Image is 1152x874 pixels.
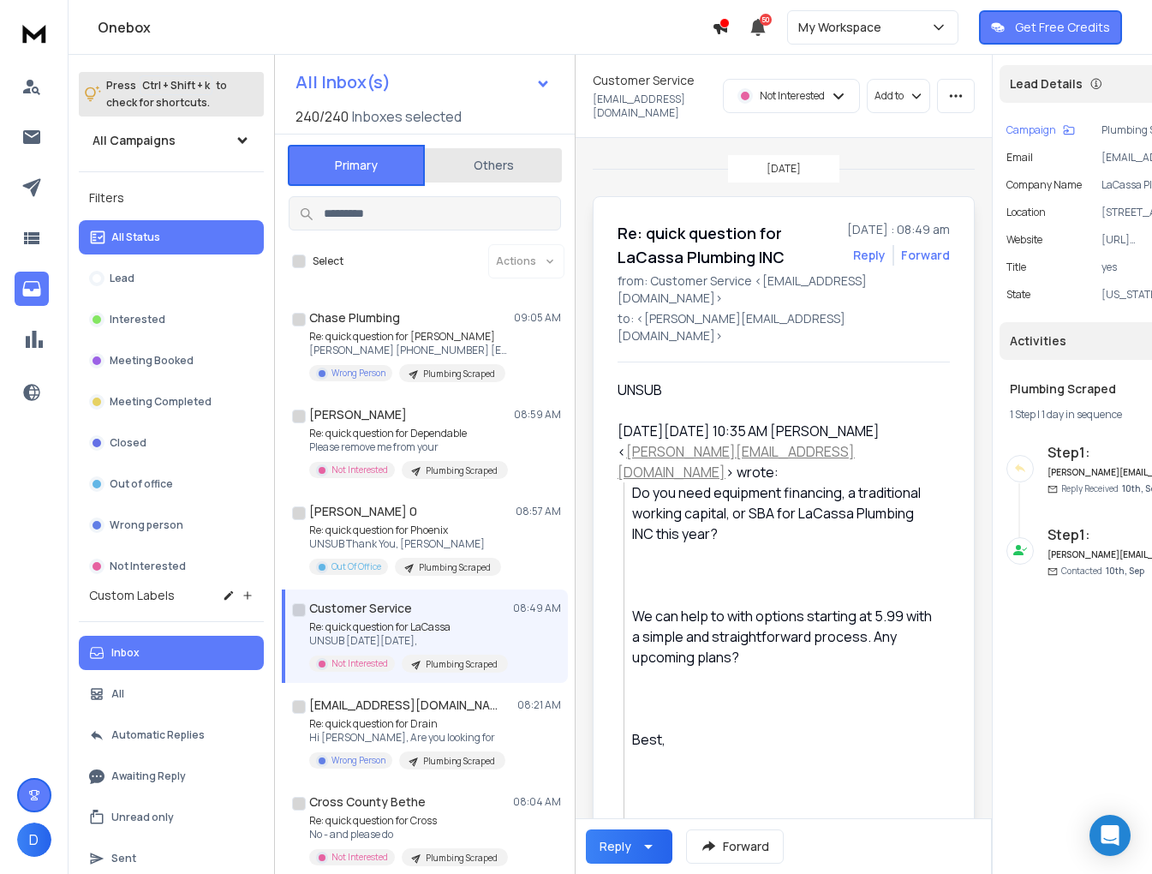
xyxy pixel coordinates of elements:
[1015,19,1110,36] p: Get Free Credits
[17,17,51,49] img: logo
[17,823,51,857] button: D
[760,14,772,26] span: 50
[979,10,1122,45] button: Get Free Credits
[98,17,712,38] h1: Onebox
[798,19,888,36] p: My Workspace
[1089,815,1131,856] div: Open Intercom Messenger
